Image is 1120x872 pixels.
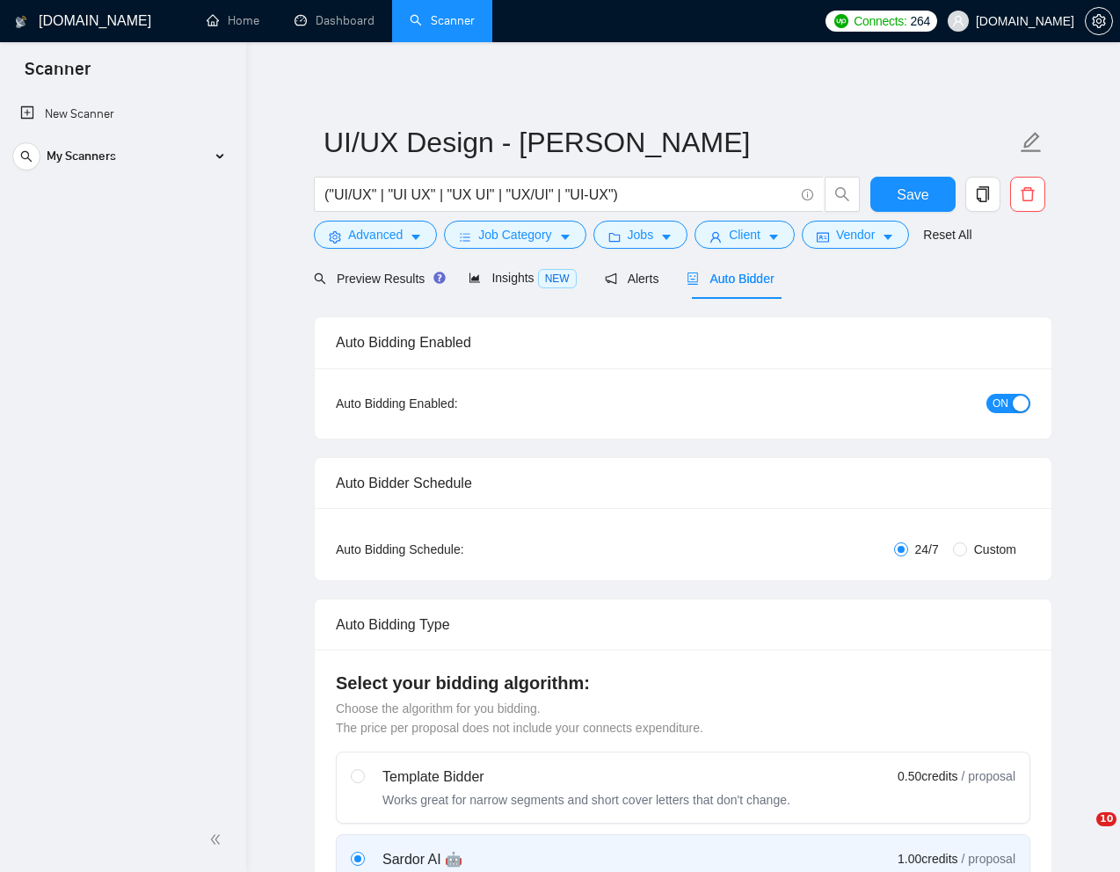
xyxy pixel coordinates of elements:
span: Client [729,225,760,244]
a: dashboardDashboard [295,13,375,28]
div: Sardor AI 🤖 [382,849,657,870]
input: Scanner name... [324,120,1016,164]
input: Search Freelance Jobs... [324,184,794,206]
span: delete [1011,186,1044,202]
span: info-circle [802,189,813,200]
h4: Select your bidding algorithm: [336,671,1030,695]
span: bars [459,230,471,243]
button: folderJobscaret-down [593,221,688,249]
span: user [952,15,964,27]
span: 10 [1096,812,1116,826]
button: setting [1085,7,1113,35]
a: homeHome [207,13,259,28]
span: Auto Bidder [687,272,774,286]
a: Reset All [923,225,971,244]
span: robot [687,272,699,285]
span: ON [993,394,1008,413]
span: 24/7 [908,540,946,559]
div: Works great for narrow segments and short cover letters that don't change. [382,791,790,809]
span: caret-down [559,230,571,243]
button: delete [1010,177,1045,212]
span: Insights [469,271,576,285]
div: Auto Bidder Schedule [336,458,1030,508]
span: caret-down [410,230,422,243]
button: search [12,142,40,171]
span: Job Category [478,225,551,244]
span: double-left [209,831,227,848]
span: idcard [817,230,829,243]
div: Auto Bidding Enabled [336,317,1030,367]
span: 0.50 credits [898,767,957,786]
span: / proposal [962,850,1015,868]
span: Advanced [348,225,403,244]
span: My Scanners [47,139,116,174]
span: 264 [911,11,930,31]
span: Vendor [836,225,875,244]
span: search [13,150,40,163]
a: New Scanner [20,97,225,132]
button: userClientcaret-down [695,221,795,249]
span: edit [1020,131,1043,154]
span: Save [897,184,928,206]
div: Template Bidder [382,767,790,788]
span: Jobs [628,225,654,244]
div: Auto Bidding Type [336,599,1030,650]
span: Alerts [605,272,659,286]
button: copy [965,177,1000,212]
span: user [709,230,722,243]
div: Tooltip anchor [432,270,447,286]
span: Custom [967,540,1023,559]
button: search [825,177,860,212]
img: logo [15,8,27,36]
a: searchScanner [410,13,475,28]
span: NEW [538,269,577,288]
button: Save [870,177,956,212]
span: caret-down [767,230,780,243]
span: search [314,272,326,285]
span: notification [605,272,617,285]
button: settingAdvancedcaret-down [314,221,437,249]
span: Scanner [11,56,105,93]
img: upwork-logo.png [834,14,848,28]
span: Choose the algorithm for you bidding. The price per proposal does not include your connects expen... [336,701,703,735]
span: caret-down [882,230,894,243]
span: search [825,186,859,202]
iframe: Intercom live chat [1060,812,1102,854]
span: / proposal [962,767,1015,785]
span: Preview Results [314,272,440,286]
span: setting [1086,14,1112,28]
div: Auto Bidding Enabled: [336,394,567,413]
div: Auto Bidding Schedule: [336,540,567,559]
span: caret-down [660,230,673,243]
span: copy [966,186,1000,202]
span: setting [329,230,341,243]
li: My Scanners [6,139,239,181]
span: 1.00 credits [898,849,957,868]
button: idcardVendorcaret-down [802,221,909,249]
span: folder [608,230,621,243]
button: barsJob Categorycaret-down [444,221,585,249]
span: Connects: [854,11,906,31]
li: New Scanner [6,97,239,132]
a: setting [1085,14,1113,28]
span: area-chart [469,272,481,284]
